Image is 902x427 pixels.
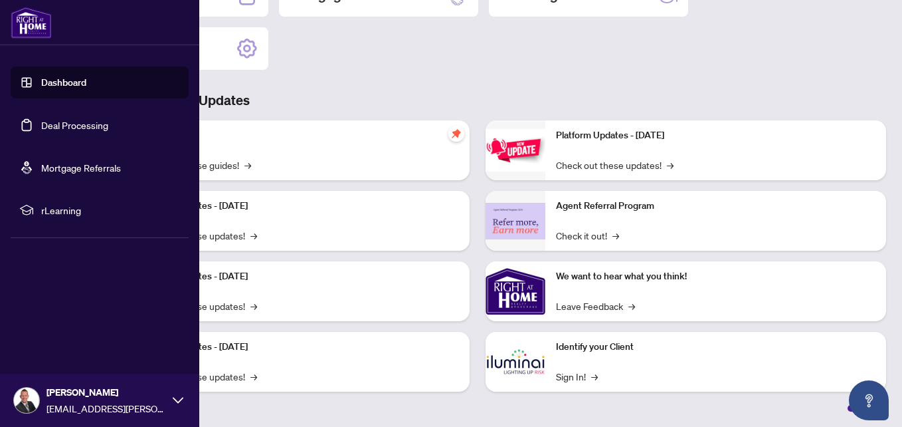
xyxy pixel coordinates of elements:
span: → [612,228,619,243]
span: → [667,158,674,172]
img: Profile Icon [14,388,39,413]
img: We want to hear what you think! [486,261,545,321]
a: Leave Feedback→ [556,299,635,313]
button: Open asap [849,380,889,420]
span: → [244,158,251,172]
span: → [250,299,257,313]
p: Platform Updates - [DATE] [556,128,875,143]
span: → [250,369,257,384]
span: [PERSON_NAME] [46,385,166,400]
span: rLearning [41,203,179,217]
a: Dashboard [41,76,86,88]
img: Identify your Client [486,332,545,392]
a: Sign In!→ [556,369,598,384]
a: Check out these updates!→ [556,158,674,172]
p: Identify your Client [556,340,875,355]
p: We want to hear what you think! [556,269,875,284]
span: → [628,299,635,313]
span: → [591,369,598,384]
p: Platform Updates - [DATE] [139,340,459,355]
a: Check it out!→ [556,228,619,243]
a: Deal Processing [41,119,108,131]
p: Platform Updates - [DATE] [139,199,459,213]
p: Platform Updates - [DATE] [139,269,459,284]
span: [EMAIL_ADDRESS][PERSON_NAME][DOMAIN_NAME] [46,401,166,416]
span: → [250,228,257,243]
a: Mortgage Referrals [41,162,121,174]
p: Agent Referral Program [556,199,875,213]
h3: Brokerage & Industry Updates [69,91,886,110]
img: Agent Referral Program [486,203,545,239]
img: Platform Updates - June 23, 2025 [486,129,545,171]
span: pushpin [448,126,464,142]
img: logo [11,7,52,39]
p: Self-Help [139,128,459,143]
